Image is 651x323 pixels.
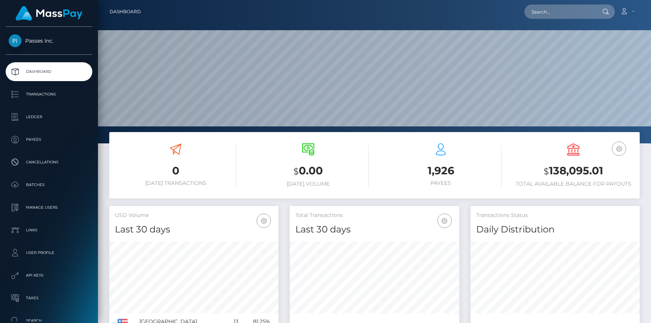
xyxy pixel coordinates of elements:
[380,180,501,186] h6: Payees
[9,66,89,77] p: Dashboard
[9,111,89,123] p: Ledger
[9,157,89,168] p: Cancellations
[6,130,92,149] a: Payees
[6,62,92,81] a: Dashboard
[6,243,92,262] a: User Profile
[115,180,236,186] h6: [DATE] Transactions
[248,181,369,187] h6: [DATE] Volume
[295,212,453,219] h5: Total Transactions
[544,166,549,177] small: $
[15,6,83,21] img: MassPay Logo
[9,270,89,281] p: API Keys
[476,212,634,219] h5: Transactions Status
[6,198,92,217] a: Manage Users
[6,37,92,44] span: Passes Inc.
[380,163,501,178] h3: 1,926
[115,223,273,236] h4: Last 30 days
[6,266,92,285] a: API Keys
[9,225,89,236] p: Links
[6,289,92,308] a: Taxes
[6,221,92,240] a: Links
[6,153,92,172] a: Cancellations
[9,247,89,258] p: User Profile
[248,163,369,179] h3: 0.00
[115,163,236,178] h3: 0
[513,163,634,179] h3: 138,095.01
[9,89,89,100] p: Transactions
[110,4,141,20] a: Dashboard
[6,85,92,104] a: Transactions
[476,223,634,236] h4: Daily Distribution
[9,179,89,191] p: Batches
[293,166,299,177] small: $
[513,181,634,187] h6: Total Available Balance for Payouts
[6,175,92,194] a: Batches
[115,212,273,219] h5: USD Volume
[9,134,89,145] p: Payees
[6,108,92,126] a: Ledger
[9,34,21,47] img: Passes Inc.
[9,202,89,213] p: Manage Users
[9,292,89,304] p: Taxes
[295,223,453,236] h4: Last 30 days
[524,5,595,19] input: Search...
